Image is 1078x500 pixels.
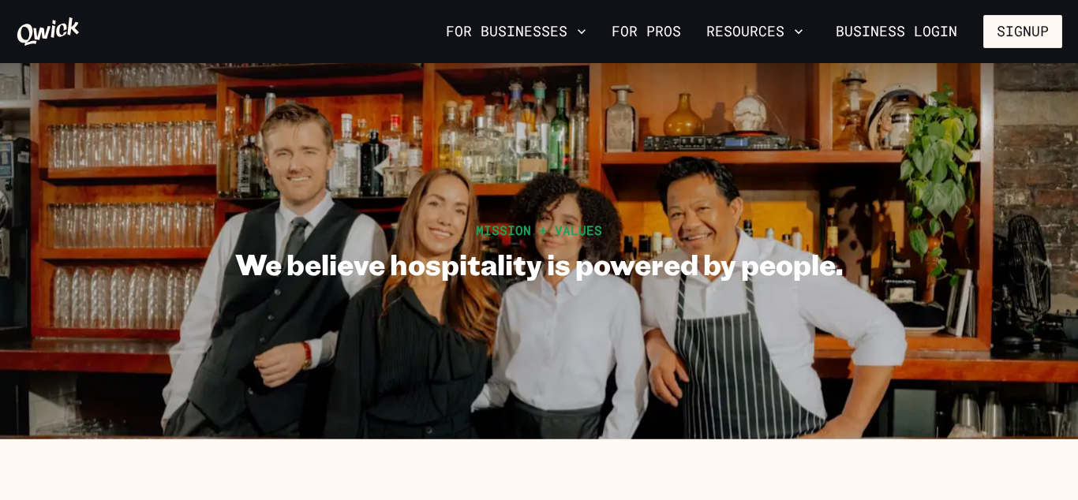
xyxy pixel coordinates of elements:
button: Signup [983,15,1062,48]
span: MISSION + VALUES [476,222,602,238]
h1: We believe hospitality is powered by people. [235,246,843,282]
a: Business Login [822,15,971,48]
button: For Businesses [440,18,593,45]
button: Resources [700,18,810,45]
a: For Pros [605,18,687,45]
